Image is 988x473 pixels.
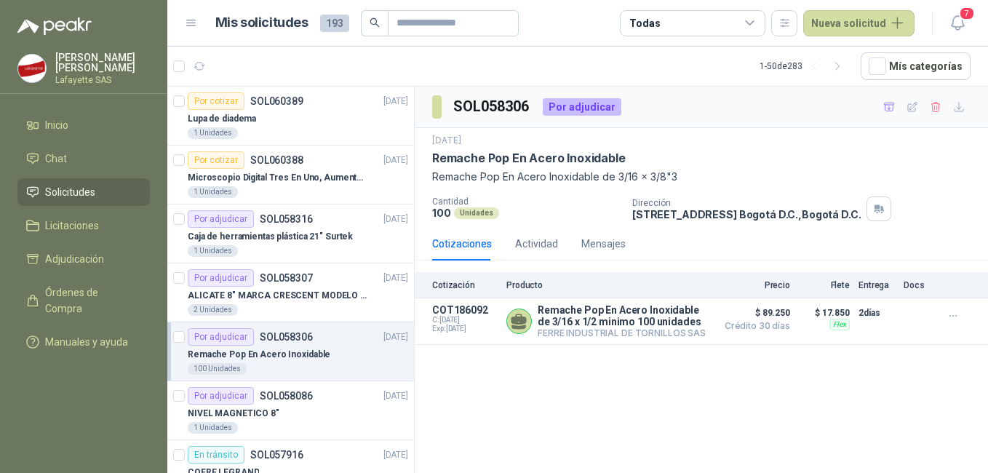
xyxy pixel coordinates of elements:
[803,10,915,36] button: Nueva solicitud
[188,186,238,198] div: 1 Unidades
[383,330,408,344] p: [DATE]
[515,236,558,252] div: Actividad
[383,212,408,226] p: [DATE]
[383,95,408,108] p: [DATE]
[188,304,238,316] div: 2 Unidades
[538,327,709,338] p: FERRE INDUSTRIAL DE TORNILLOS SAS
[167,322,414,381] a: Por adjudicarSOL058306[DATE] Remache Pop En Acero Inoxidable100 Unidades
[320,15,349,32] span: 193
[543,98,621,116] div: Por adjudicar
[260,332,313,342] p: SOL058306
[858,304,895,322] p: 2 días
[188,446,244,464] div: En tránsito
[432,304,498,316] p: COT186092
[861,52,971,80] button: Mís categorías
[188,422,238,434] div: 1 Unidades
[188,127,238,139] div: 1 Unidades
[717,304,790,322] span: $ 89.250
[799,280,850,290] p: Flete
[250,96,303,106] p: SOL060389
[17,328,150,356] a: Manuales y ayuda
[167,263,414,322] a: Por adjudicarSOL058307[DATE] ALICATE 8" MARCA CRESCENT MODELO 38008tv2 Unidades
[904,280,933,290] p: Docs
[188,348,330,362] p: Remache Pop En Acero Inoxidable
[45,117,68,133] span: Inicio
[17,245,150,273] a: Adjudicación
[45,251,104,267] span: Adjudicación
[17,145,150,172] a: Chat
[581,236,626,252] div: Mensajes
[188,151,244,169] div: Por cotizar
[17,178,150,206] a: Solicitudes
[188,92,244,110] div: Por cotizar
[17,212,150,239] a: Licitaciones
[538,304,709,327] p: Remache Pop En Acero Inoxidable de 3/16 x 1/2 minimo 100 unidades
[453,95,531,118] h3: SOL058306
[383,448,408,462] p: [DATE]
[717,280,790,290] p: Precio
[454,207,499,219] div: Unidades
[432,196,621,207] p: Cantidad
[629,15,660,31] div: Todas
[188,112,256,126] p: Lupa de diadema
[188,289,369,303] p: ALICATE 8" MARCA CRESCENT MODELO 38008tv
[829,319,850,330] div: Flex
[188,407,279,421] p: NIVEL MAGNETICO 8"
[432,169,971,185] p: Remache Pop En Acero Inoxidable de 3/16 x 3/8"3
[188,210,254,228] div: Por adjudicar
[45,184,95,200] span: Solicitudes
[45,218,99,234] span: Licitaciones
[55,76,150,84] p: Lafayette SAS
[188,269,254,287] div: Por adjudicar
[717,322,790,330] span: Crédito 30 días
[18,55,46,82] img: Company Logo
[188,328,254,346] div: Por adjudicar
[760,55,849,78] div: 1 - 50 de 283
[632,198,861,208] p: Dirección
[188,387,254,405] div: Por adjudicar
[383,271,408,285] p: [DATE]
[45,285,136,317] span: Órdenes de Compra
[17,279,150,322] a: Órdenes de Compra
[858,280,895,290] p: Entrega
[260,391,313,401] p: SOL058086
[432,151,625,166] p: Remache Pop En Acero Inoxidable
[506,280,709,290] p: Producto
[432,325,498,333] span: Exp: [DATE]
[167,146,414,204] a: Por cotizarSOL060388[DATE] Microscopio Digital Tres En Uno, Aumento De 1000x1 Unidades
[959,7,975,20] span: 7
[188,230,353,244] p: Caja de herramientas plástica 21" Surtek
[17,111,150,139] a: Inicio
[167,381,414,440] a: Por adjudicarSOL058086[DATE] NIVEL MAGNETICO 8"1 Unidades
[432,280,498,290] p: Cotización
[55,52,150,73] p: [PERSON_NAME] [PERSON_NAME]
[260,273,313,283] p: SOL058307
[432,236,492,252] div: Cotizaciones
[17,17,92,35] img: Logo peakr
[188,171,369,185] p: Microscopio Digital Tres En Uno, Aumento De 1000x
[383,154,408,167] p: [DATE]
[45,334,128,350] span: Manuales y ayuda
[188,363,247,375] div: 100 Unidades
[632,208,861,220] p: [STREET_ADDRESS] Bogotá D.C. , Bogotá D.C.
[215,12,308,33] h1: Mis solicitudes
[188,245,238,257] div: 1 Unidades
[799,304,850,322] p: $ 17.850
[432,134,461,148] p: [DATE]
[45,151,67,167] span: Chat
[383,389,408,403] p: [DATE]
[370,17,380,28] span: search
[167,204,414,263] a: Por adjudicarSOL058316[DATE] Caja de herramientas plástica 21" Surtek1 Unidades
[944,10,971,36] button: 7
[260,214,313,224] p: SOL058316
[250,450,303,460] p: SOL057916
[432,316,498,325] span: C: [DATE]
[167,87,414,146] a: Por cotizarSOL060389[DATE] Lupa de diadema1 Unidades
[432,207,451,219] p: 100
[250,155,303,165] p: SOL060388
